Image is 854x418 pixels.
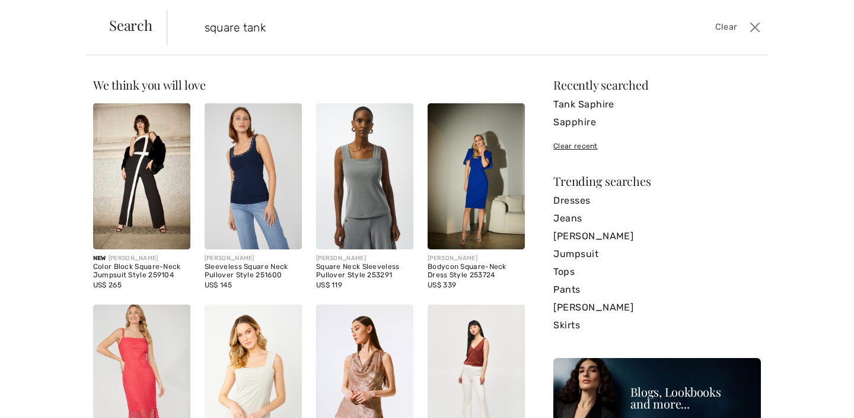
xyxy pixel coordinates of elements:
[428,103,525,249] img: Bodycon Square-Neck Dress Style 253724. Royal Sapphire 163
[316,263,413,280] div: Square Neck Sleeveless Pullover Style 253291
[553,245,761,263] a: Jumpsuit
[205,254,302,263] div: [PERSON_NAME]
[316,254,413,263] div: [PERSON_NAME]
[553,113,761,131] a: Sapphire
[630,386,755,410] div: Blogs, Lookbooks and more...
[205,281,232,289] span: US$ 145
[553,210,761,227] a: Jeans
[553,316,761,334] a: Skirts
[428,263,525,280] div: Bodycon Square-Neck Dress Style 253724
[746,18,764,37] button: Close
[93,77,206,93] span: We think you will love
[428,254,525,263] div: [PERSON_NAME]
[553,96,761,113] a: Tank Saphire
[93,254,190,263] div: [PERSON_NAME]
[553,141,761,151] div: Clear recent
[316,103,413,249] img: Square Neck Sleeveless Pullover Style 253291. Grey melange
[205,263,302,280] div: Sleeveless Square Neck Pullover Style 251600
[428,281,456,289] span: US$ 339
[109,18,152,32] span: Search
[553,299,761,316] a: [PERSON_NAME]
[93,255,106,262] span: New
[316,281,342,289] span: US$ 119
[553,263,761,281] a: Tops
[93,263,190,280] div: Color Block Square-Neck Jumpsuit Style 259104
[553,79,761,91] div: Recently searched
[715,21,737,34] span: Clear
[27,8,52,19] span: Help
[93,103,190,249] img: Color Block Square-Neck Jumpsuit Style 259104. Black/Off White
[553,227,761,245] a: [PERSON_NAME]
[93,281,122,289] span: US$ 265
[553,192,761,210] a: Dresses
[553,175,761,187] div: Trending searches
[553,281,761,299] a: Pants
[205,103,302,249] img: Sleeveless Square Neck Pullover Style 251600. White
[196,9,608,45] input: TYPE TO SEARCH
